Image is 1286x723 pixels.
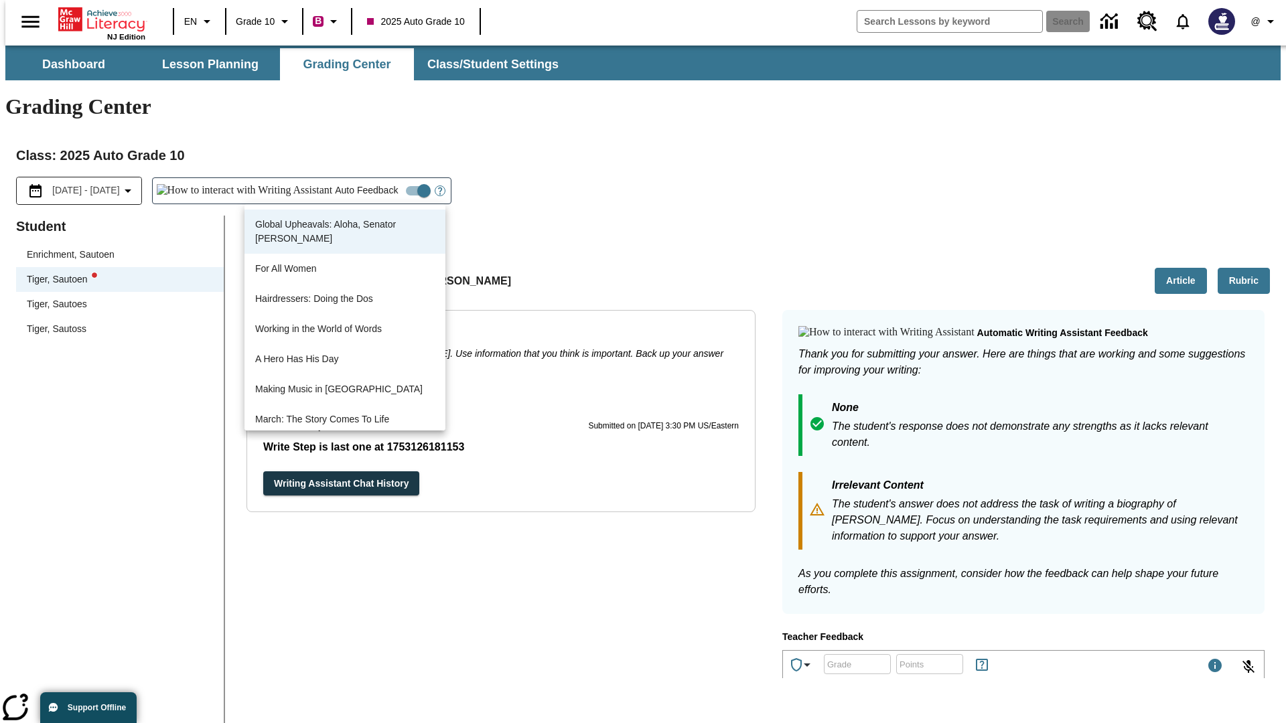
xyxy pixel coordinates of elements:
p: March: The Story Comes To Life [255,412,389,426]
p: Making Music in [GEOGRAPHIC_DATA] [255,382,423,396]
p: For All Women [255,262,317,276]
p: Working in the World of Words [255,322,382,336]
p: A Hero Has His Day [255,352,338,366]
p: Hairdressers: Doing the Dos [255,292,373,306]
p: Global Upheavals: Aloha, Senator [PERSON_NAME] [255,218,435,246]
body: Type your response here. [5,11,196,23]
